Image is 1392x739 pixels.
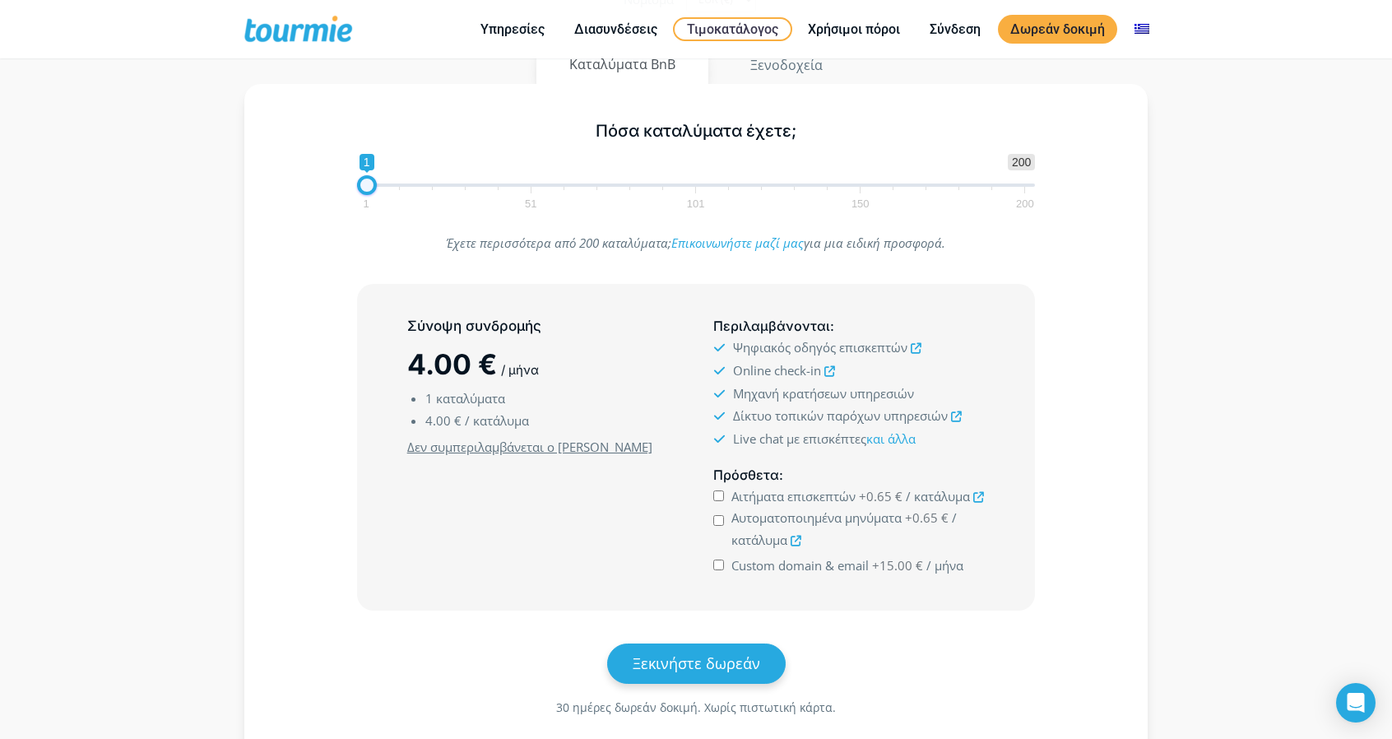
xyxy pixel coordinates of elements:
[436,390,505,407] span: καταλύματα
[906,488,970,504] span: / κατάλυμα
[562,19,670,40] a: Διασυνδέσεις
[1336,683,1376,723] div: Open Intercom Messenger
[425,412,462,429] span: 4.00 €
[684,200,708,207] span: 101
[633,653,760,673] span: Ξεκινήστε δωρεάν
[501,362,539,378] span: / μήνα
[360,200,371,207] span: 1
[733,339,907,356] span: Ψηφιακός οδηγός επισκεπτών
[407,316,679,337] h5: Σύνοψη συνδρομής
[733,385,914,402] span: Μηχανή κρατήσεων υπηρεσιών
[357,121,1036,142] h5: Πόσα καταλύματα έχετε;
[360,154,374,170] span: 1
[926,557,963,574] span: / μήνα
[536,45,708,84] button: Καταλύματα BnB
[671,235,804,251] a: Επικοινωνήστε μαζί μας
[713,465,985,486] h5: :
[731,509,902,526] span: Αυτοματοποιημένα μηνύματα
[1008,154,1035,170] span: 200
[468,19,557,40] a: Υπηρεσίες
[713,318,830,334] span: Περιλαμβάνονται
[796,19,912,40] a: Χρήσιμοι πόροι
[713,467,779,483] span: Πρόσθετα
[905,509,949,526] span: +0.65 €
[673,17,792,41] a: Τιμοκατάλογος
[849,200,872,207] span: 150
[556,699,836,715] span: 30 ημέρες δωρεάν δοκιμή. Χωρίς πιστωτική κάρτα.
[522,200,539,207] span: 51
[872,557,923,574] span: +15.00 €
[998,15,1117,44] a: Δωρεάν δοκιμή
[1014,200,1037,207] span: 200
[733,362,821,379] span: Online check-in
[713,316,985,337] h5: :
[357,232,1036,254] p: Έχετε περισσότερα από 200 καταλύματα; για μια ειδική προσφορά.
[731,488,856,504] span: Αιτήματα επισκεπτών
[407,347,497,381] span: 4.00 €
[733,430,916,447] span: Live chat με επισκέπτες
[717,45,856,85] button: Ξενοδοχεία
[733,407,948,424] span: Δίκτυο τοπικών παρόχων υπηρεσιών
[859,488,902,504] span: +0.65 €
[407,439,652,455] u: Δεν συμπεριλαμβάνεται ο [PERSON_NAME]
[866,430,916,447] a: και άλλα
[731,557,869,574] span: Custom domain & email
[607,644,786,684] a: Ξεκινήστε δωρεάν
[425,390,433,407] span: 1
[917,19,993,40] a: Σύνδεση
[465,412,529,429] span: / κατάλυμα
